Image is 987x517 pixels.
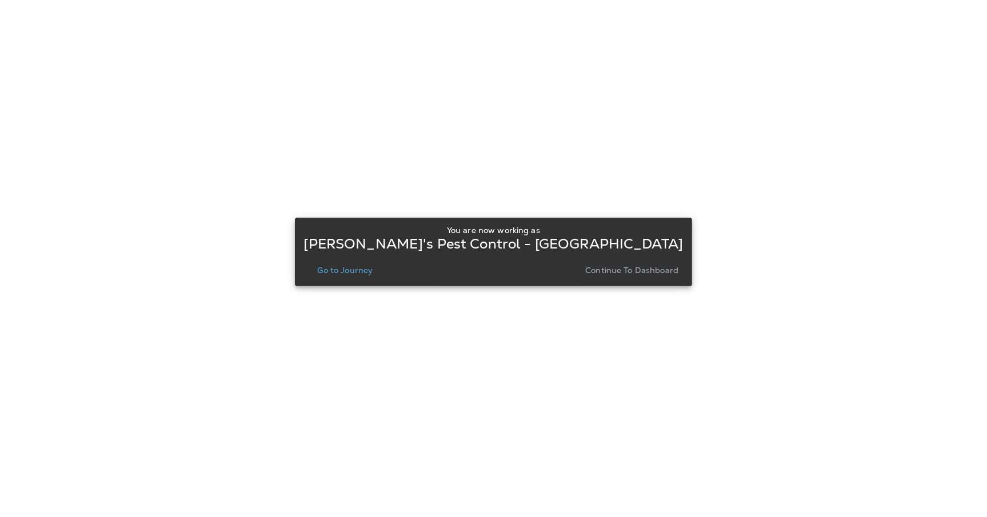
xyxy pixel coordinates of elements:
button: Go to Journey [313,262,378,278]
p: Continue to Dashboard [585,266,678,275]
button: Continue to Dashboard [581,262,683,278]
p: Go to Journey [318,266,373,275]
p: [PERSON_NAME]'s Pest Control - [GEOGRAPHIC_DATA] [304,239,684,249]
p: You are now working as [447,226,540,235]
